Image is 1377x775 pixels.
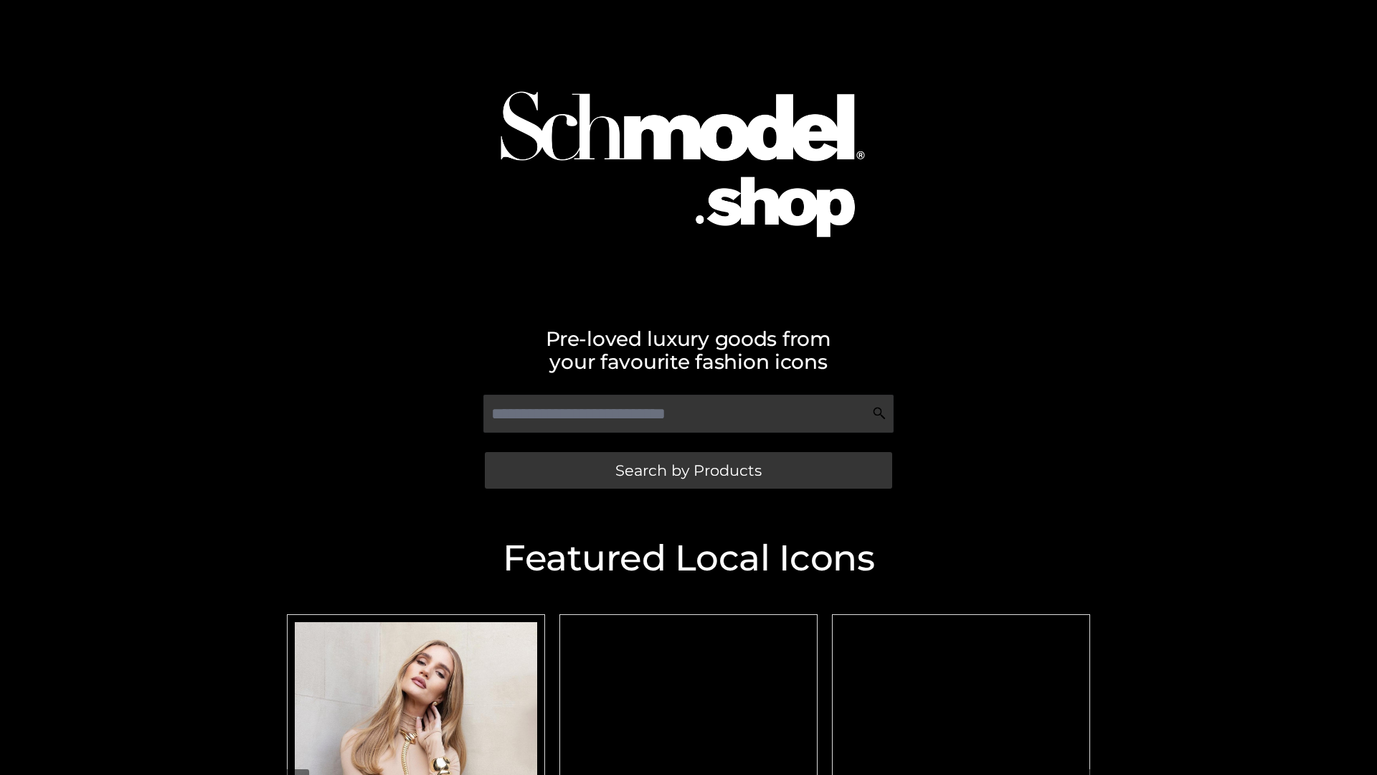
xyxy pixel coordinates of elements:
a: Search by Products [485,452,892,489]
h2: Featured Local Icons​ [280,540,1097,576]
h2: Pre-loved luxury goods from your favourite fashion icons [280,327,1097,373]
img: Search Icon [872,406,886,421]
span: Search by Products [615,463,762,478]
